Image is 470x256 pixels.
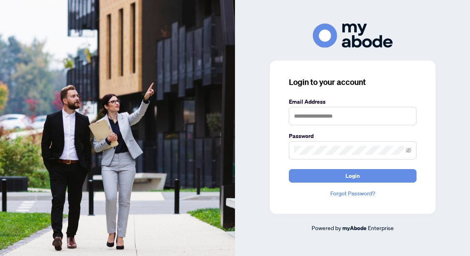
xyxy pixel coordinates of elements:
span: Powered by [312,224,341,231]
span: eye-invisible [406,148,411,153]
label: Password [289,132,417,140]
span: Enterprise [368,224,394,231]
span: Login [346,169,360,182]
label: Email Address [289,97,417,106]
a: myAbode [342,224,367,232]
button: Login [289,169,417,183]
a: Forgot Password? [289,189,417,198]
img: ma-logo [313,24,393,48]
h3: Login to your account [289,77,417,88]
